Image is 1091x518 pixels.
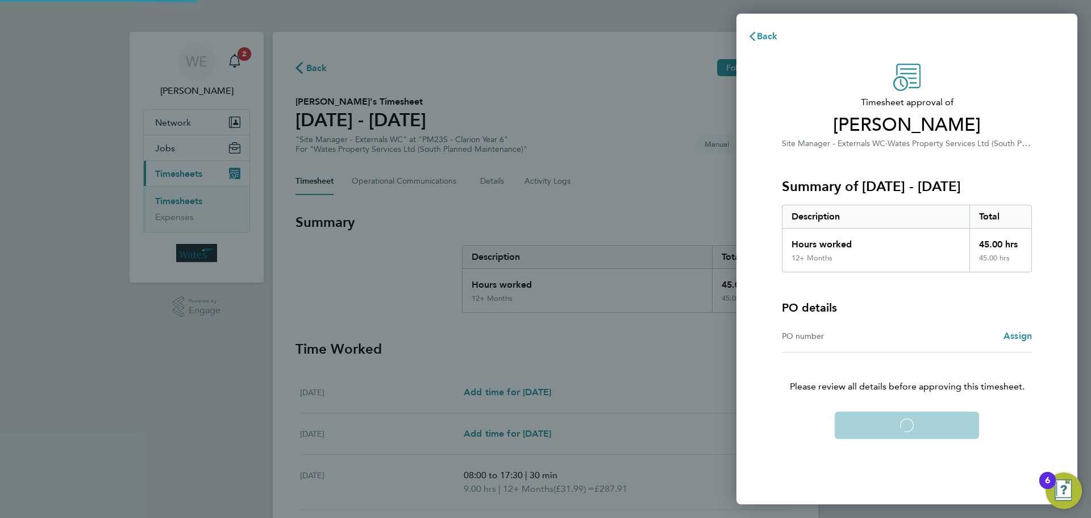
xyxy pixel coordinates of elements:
span: [PERSON_NAME] [782,114,1032,136]
h3: Summary of [DATE] - [DATE] [782,177,1032,196]
div: Total [969,205,1032,228]
div: 6 [1045,480,1050,495]
span: · [885,139,888,148]
h4: PO details [782,300,837,316]
p: Please review all details before approving this timesheet. [768,353,1046,393]
div: PO number [782,329,907,343]
button: Open Resource Center, 6 new notifications [1046,473,1082,509]
a: Assign [1003,329,1032,343]
div: Hours worked [782,229,969,254]
div: Summary of 20 - 26 Sep 2025 [782,205,1032,272]
span: Site Manager - Externals WC [782,139,885,148]
button: Back [736,25,789,48]
span: Timesheet approval of [782,96,1032,109]
span: Assign [1003,330,1032,341]
span: Back [757,31,778,42]
div: 12+ Months [792,254,832,263]
div: 45.00 hrs [969,229,1032,254]
div: Description [782,205,969,228]
div: 45.00 hrs [969,254,1032,272]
